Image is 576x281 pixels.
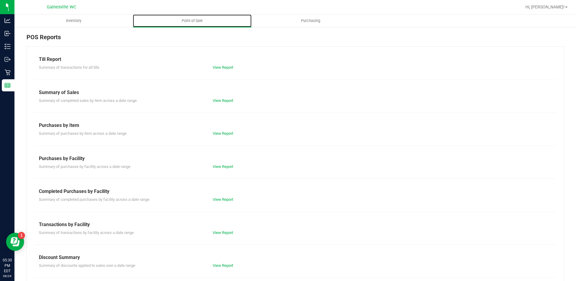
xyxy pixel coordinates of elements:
[5,17,11,24] inline-svg: Analytics
[39,263,135,268] span: Summary of discounts applied to sales over a date range
[5,30,11,36] inline-svg: Inbound
[18,232,25,239] iframe: Resource center unread badge
[3,274,12,278] p: 08/24
[213,131,233,136] a: View Report
[213,263,233,268] a: View Report
[39,188,552,195] div: Completed Purchases by Facility
[213,230,233,235] a: View Report
[213,164,233,169] a: View Report
[47,5,76,10] span: Gainesville WC
[6,233,24,251] iframe: Resource center
[39,65,99,70] span: Summary of transactions for all tills
[39,89,552,96] div: Summary of Sales
[5,43,11,49] inline-svg: Inventory
[525,5,565,9] span: Hi, [PERSON_NAME]!
[5,56,11,62] inline-svg: Outbound
[39,98,137,103] span: Summary of completed sales by item across a date range
[174,18,211,24] span: Point of Sale
[39,164,130,169] span: Summary of purchases by facility across a date range
[39,155,552,162] div: Purchases by Facility
[39,131,127,136] span: Summary of purchases by item across a date range
[14,14,133,27] a: Inventory
[39,254,552,261] div: Discount Summary
[39,122,552,129] div: Purchases by Item
[5,82,11,88] inline-svg: Reports
[39,221,552,228] div: Transactions by Facility
[213,98,233,103] a: View Report
[39,230,134,235] span: Summary of transactions by facility across a date range
[5,69,11,75] inline-svg: Retail
[58,18,89,24] span: Inventory
[133,14,251,27] a: Point of Sale
[213,65,233,70] a: View Report
[27,33,564,46] div: POS Reports
[3,257,12,274] p: 05:30 PM EDT
[213,197,233,202] a: View Report
[39,56,552,63] div: Till Report
[39,197,149,202] span: Summary of completed purchases by facility across a date range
